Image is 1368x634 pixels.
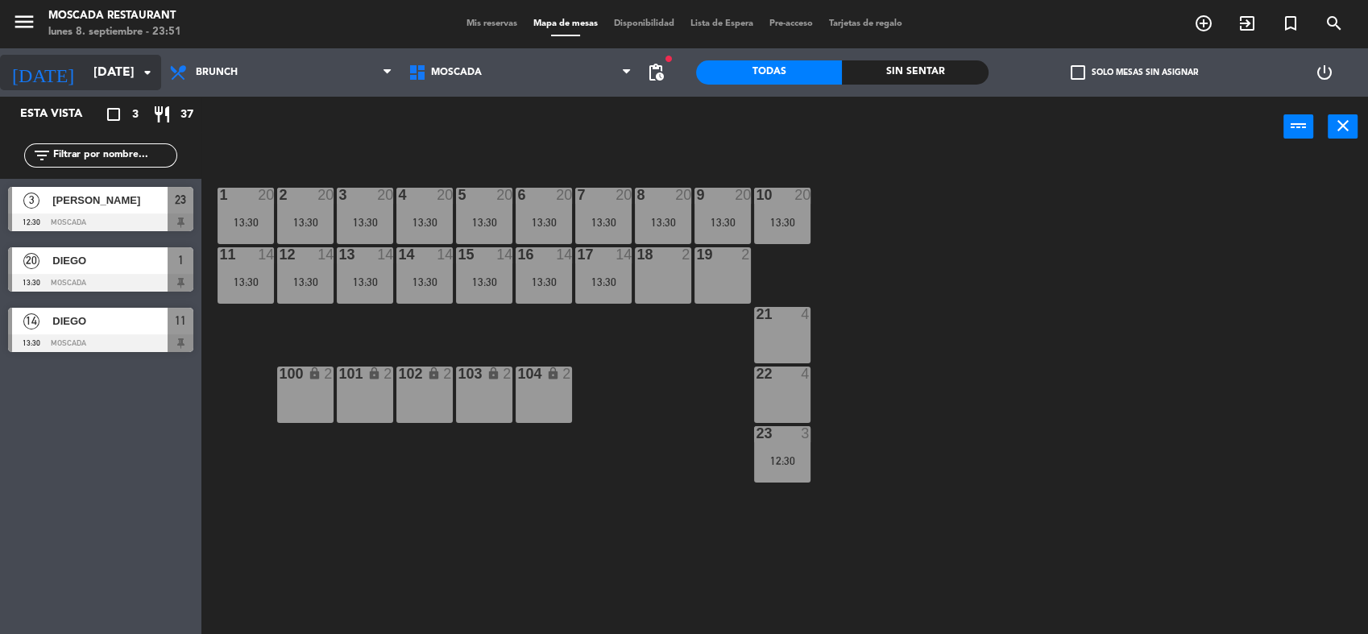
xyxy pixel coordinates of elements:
[756,426,757,441] div: 23
[443,367,453,381] div: 2
[575,217,632,228] div: 13:30
[219,188,220,202] div: 1
[427,367,441,380] i: lock
[324,367,334,381] div: 2
[456,217,512,228] div: 13:30
[431,67,482,78] span: Moscada
[577,188,578,202] div: 7
[1071,65,1198,80] label: Solo mesas sin asignar
[52,147,176,164] input: Filtrar por nombre...
[383,367,393,381] div: 2
[1194,14,1213,33] i: add_circle_outline
[801,367,810,381] div: 4
[398,188,399,202] div: 4
[279,247,280,262] div: 12
[337,276,393,288] div: 13:30
[23,313,39,329] span: 14
[1281,14,1300,33] i: turned_in_not
[754,217,810,228] div: 13:30
[1324,14,1344,33] i: search
[496,188,512,202] div: 20
[104,105,123,124] i: crop_square
[152,105,172,124] i: restaurant
[279,188,280,202] div: 2
[32,146,52,165] i: filter_list
[377,188,393,202] div: 20
[1237,14,1257,33] i: exit_to_app
[8,105,116,124] div: Esta vista
[801,307,810,321] div: 4
[1071,65,1085,80] span: check_box_outline_blank
[546,367,560,380] i: lock
[1315,63,1334,82] i: power_settings_new
[616,188,632,202] div: 20
[138,63,157,82] i: arrow_drop_down
[308,367,321,380] i: lock
[794,188,810,202] div: 20
[52,313,168,329] span: DIEGO
[180,106,193,124] span: 37
[48,24,181,40] div: lunes 8. septiembre - 23:51
[664,54,674,64] span: fiber_manual_record
[277,217,334,228] div: 13:30
[496,247,512,262] div: 14
[682,247,691,262] div: 2
[525,19,606,28] span: Mapa de mesas
[337,217,393,228] div: 13:30
[396,217,453,228] div: 13:30
[196,67,238,78] span: Brunch
[821,19,910,28] span: Tarjetas de regalo
[696,188,697,202] div: 9
[52,192,168,209] span: [PERSON_NAME]
[556,247,572,262] div: 14
[761,19,821,28] span: Pre-acceso
[377,247,393,262] div: 14
[756,307,757,321] div: 21
[682,19,761,28] span: Lista de Espera
[317,247,334,262] div: 14
[562,367,572,381] div: 2
[756,367,757,381] div: 22
[577,247,578,262] div: 17
[367,367,381,380] i: lock
[12,10,36,34] i: menu
[503,367,512,381] div: 2
[398,247,399,262] div: 14
[694,217,751,228] div: 13:30
[635,217,691,228] div: 13:30
[741,247,751,262] div: 2
[338,188,339,202] div: 3
[396,276,453,288] div: 13:30
[132,106,139,124] span: 3
[487,367,500,380] i: lock
[258,188,274,202] div: 20
[398,367,399,381] div: 102
[437,188,453,202] div: 20
[219,247,220,262] div: 11
[756,188,757,202] div: 10
[696,247,697,262] div: 19
[258,247,274,262] div: 14
[1289,116,1308,135] i: power_input
[23,193,39,209] span: 3
[516,276,572,288] div: 13:30
[516,217,572,228] div: 13:30
[317,188,334,202] div: 20
[218,276,274,288] div: 13:30
[218,217,274,228] div: 13:30
[279,367,280,381] div: 100
[277,276,334,288] div: 13:30
[1333,116,1353,135] i: close
[517,367,518,381] div: 104
[517,247,518,262] div: 16
[437,247,453,262] div: 14
[517,188,518,202] div: 6
[616,247,632,262] div: 14
[675,188,691,202] div: 20
[842,60,988,85] div: Sin sentar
